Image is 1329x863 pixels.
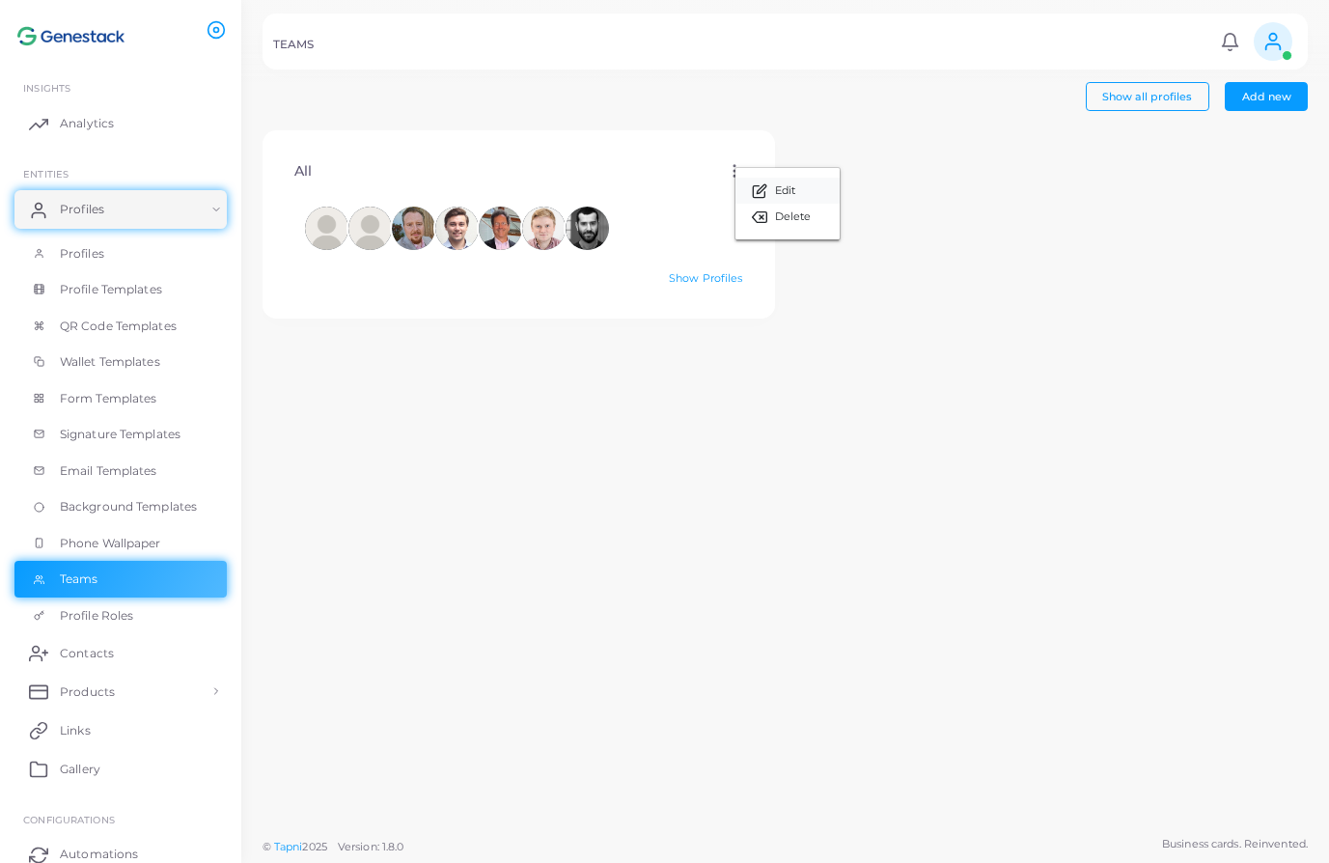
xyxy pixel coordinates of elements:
span: Contacts [60,645,114,662]
span: 2025 [302,839,326,855]
img: avatar [479,207,522,250]
span: Version: 1.8.0 [338,840,404,853]
span: Jonathan Parker [522,207,566,250]
span: Profile Templates [60,281,162,298]
h4: All [294,163,312,180]
span: Teams [60,571,98,588]
a: Email Templates [14,453,227,489]
span: Form Templates [60,390,157,407]
span: QR Code Templates [60,318,177,335]
span: Yury [305,207,348,250]
span: Zachary Pitluk [479,207,522,250]
span: Business cards. Reinvented. [1162,836,1308,852]
span: Daniel Raybould [392,207,435,250]
span: ENTITIES [23,168,69,180]
span: Tanya Sabwa [348,207,392,250]
span: Profiles [60,201,104,218]
img: avatar [522,207,566,250]
a: Links [14,710,227,749]
img: avatar [435,207,479,250]
span: Misha Kapushesky [566,207,609,250]
a: Profiles [14,236,227,272]
a: Signature Templates [14,416,227,453]
a: Profiles [14,190,227,229]
img: avatar [305,207,348,250]
button: Show all profiles [1086,82,1209,111]
a: Contacts [14,633,227,672]
span: Phone Wallpaper [60,535,161,552]
span: Email Templates [60,462,157,480]
a: Tapni [274,840,303,853]
a: Form Templates [14,380,227,417]
span: Products [60,683,115,701]
a: Profile Templates [14,271,227,308]
a: Teams [14,561,227,598]
span: Alexey Dubovenko [435,207,479,250]
span: Show all profiles [1102,90,1192,103]
a: Products [14,672,227,710]
span: Add new [1242,90,1291,103]
a: Background Templates [14,488,227,525]
a: QR Code Templates [14,308,227,345]
span: Configurations [23,814,115,825]
a: Show Profiles [669,271,742,285]
a: Gallery [14,749,227,788]
span: Wallet Templates [60,353,160,371]
span: Gallery [60,761,100,778]
a: Phone Wallpaper [14,525,227,562]
img: avatar [348,207,392,250]
span: Automations [60,846,138,863]
span: Background Templates [60,498,197,515]
a: Analytics [14,104,227,143]
img: avatar [566,207,609,250]
span: Profiles [60,245,104,263]
span: Profile Roles [60,607,133,625]
span: © [263,839,403,855]
a: Wallet Templates [14,344,227,380]
img: logo [17,18,125,54]
img: avatar [392,207,435,250]
span: Analytics [60,115,114,132]
span: Links [60,722,91,739]
span: INSIGHTS [23,82,70,94]
button: Add new [1225,82,1308,111]
span: Signature Templates [60,426,180,443]
a: Profile Roles [14,598,227,634]
h5: TEAMS [273,38,315,51]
